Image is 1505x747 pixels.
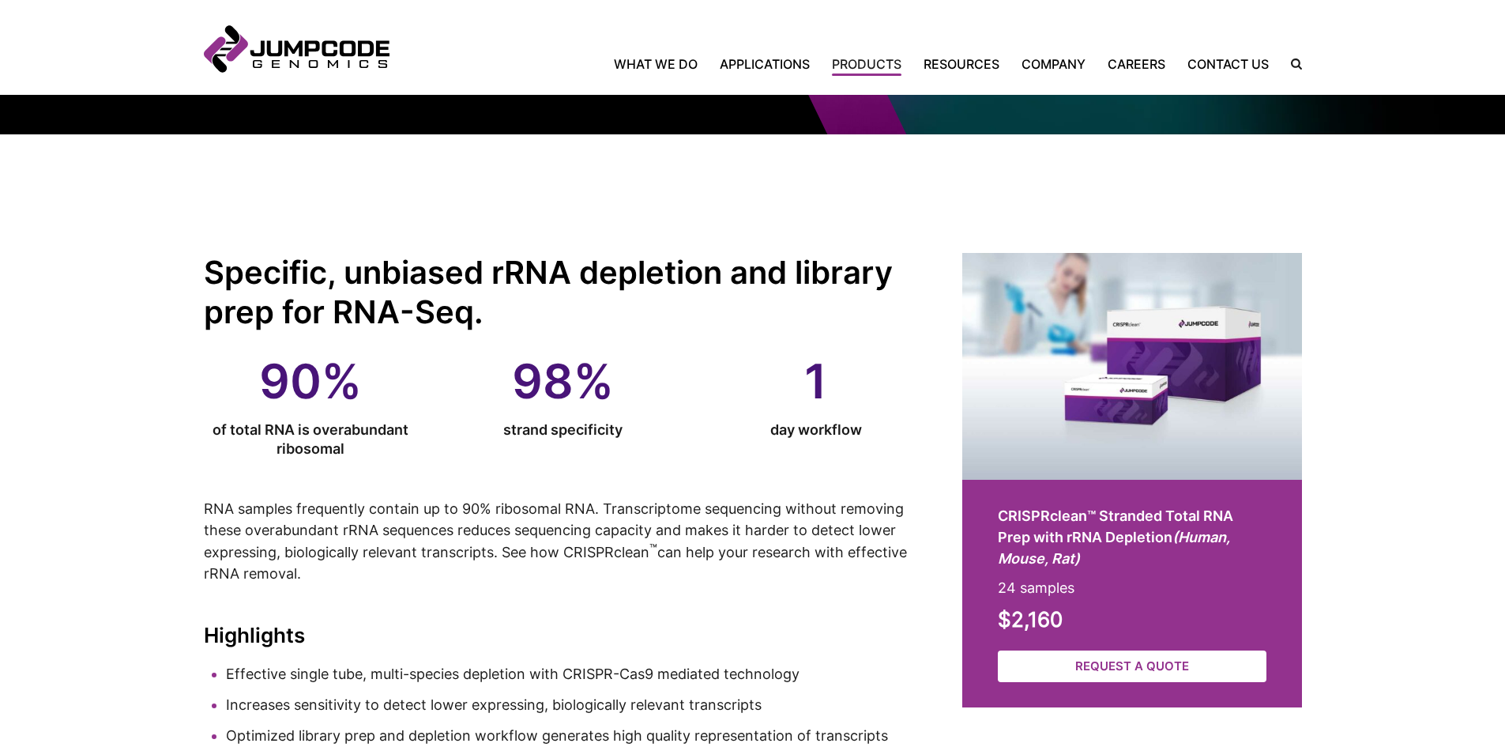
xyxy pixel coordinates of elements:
[226,725,923,746] li: Optimized library prep and depletion workflow generates high quality representation of transcripts
[998,651,1266,683] a: Request a Quote
[821,55,912,74] a: Products
[226,694,923,715] li: Increases sensitivity to detect lower expressing, biologically relevant transcripts
[204,357,417,405] data-callout-value: 90%
[649,542,657,555] sup: ™
[1176,55,1280,74] a: Contact Us
[998,577,1266,598] p: 24 samples
[389,55,1280,74] nav: Primary Navigation
[1010,55,1097,74] a: Company
[709,55,821,74] a: Applications
[204,624,923,647] h2: Highlights
[1280,58,1302,70] label: Search the site.
[1097,55,1176,74] a: Careers
[912,55,1010,74] a: Resources
[998,505,1266,569] h2: CRISPRclean™ Stranded Total RNA Prep with rRNA Depletion
[614,55,709,74] a: What We Do
[709,421,923,440] data-callout-description: day workflow
[204,421,417,458] data-callout-description: of total RNA is overabundant ribosomal
[204,498,923,584] p: RNA samples frequently contain up to 90% ribosomal RNA. Transcriptome sequencing without removing...
[457,357,670,405] data-callout-value: 98%
[998,529,1230,567] em: (Human, Mouse, Rat)
[204,253,923,332] h2: Specific, unbiased rRNA depletion and library prep for RNA-Seq.
[457,421,670,440] data-callout-description: strand specificity
[998,607,1063,632] strong: $2,160
[709,357,923,405] data-callout-value: 1
[226,663,923,685] li: Effective single tube, multi-species depletion with CRISPR-Cas9 mediated technology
